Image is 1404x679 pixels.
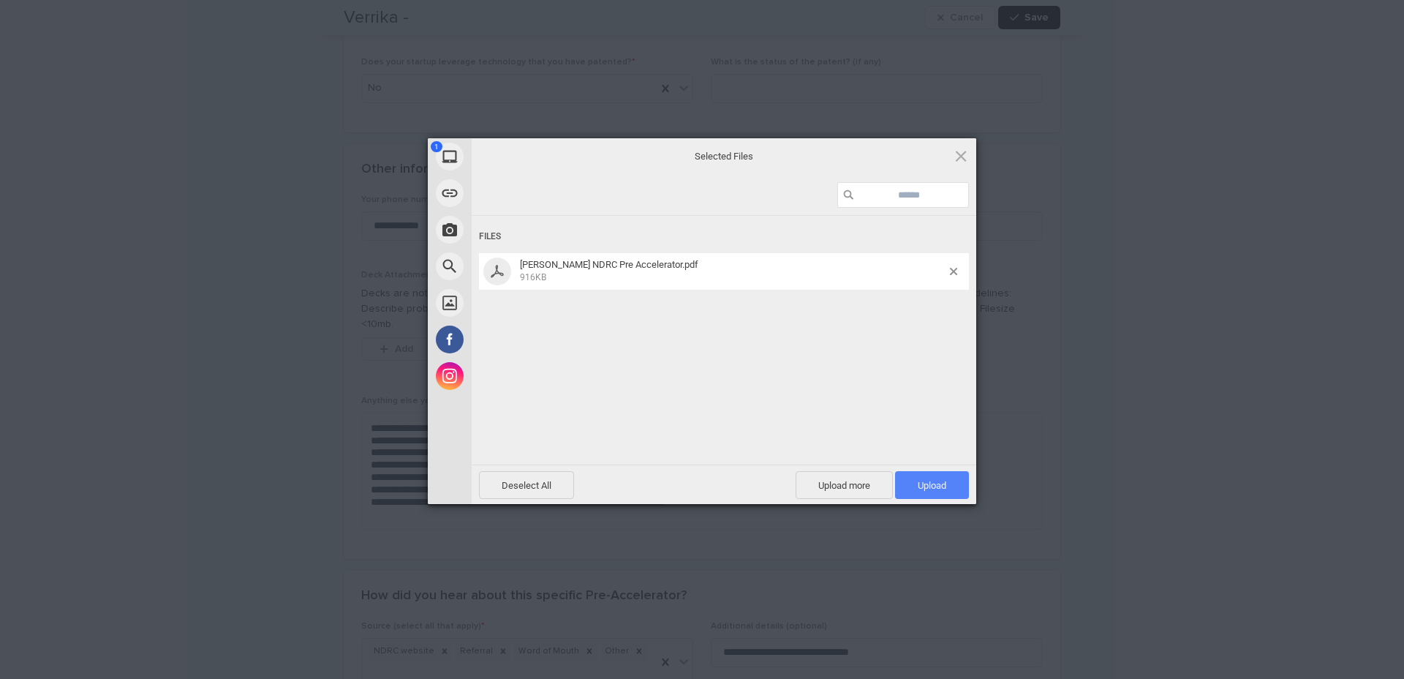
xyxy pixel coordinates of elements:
[428,138,603,175] div: My Device
[953,148,969,164] span: Click here or hit ESC to close picker
[428,321,603,358] div: Facebook
[428,175,603,211] div: Link (URL)
[918,480,946,491] span: Upload
[428,211,603,248] div: Take Photo
[428,248,603,285] div: Web Search
[479,223,969,250] div: Files
[431,141,442,152] span: 1
[428,358,603,394] div: Instagram
[520,259,698,270] span: [PERSON_NAME] NDRC Pre Accelerator.pdf
[520,272,546,282] span: 916KB
[578,150,870,163] span: Selected Files
[428,285,603,321] div: Unsplash
[516,259,950,283] span: Verrika PitchDeck NDRC Pre Accelerator.pdf
[895,471,969,499] span: Upload
[479,471,574,499] span: Deselect All
[796,471,893,499] span: Upload more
